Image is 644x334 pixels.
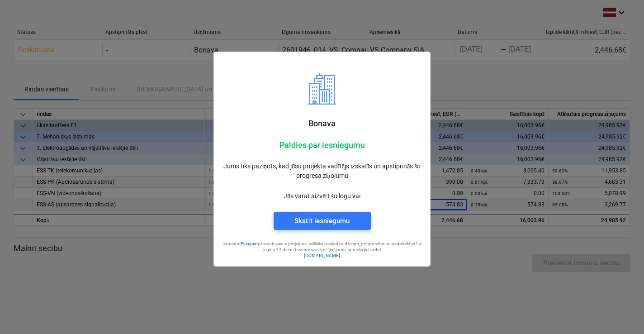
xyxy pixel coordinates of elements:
[221,162,423,181] p: Jums tiks paziņots, kad jūsu projekta vadītājs izskatīs un apstiprinās šo progresa ziņojumu
[221,191,423,201] p: Jūs varat aizvērt šo logu vai
[294,215,349,227] div: Skatīt iesniegumu
[221,140,423,151] p: Paldies par iesniegumu
[241,241,258,246] a: Planyard
[221,241,423,253] p: Izmantot pārvaldīt savus projektus, reāllaikā izsekot budžetam, prognozēm un rentabilitātei. Lai ...
[274,212,371,230] button: Skatīt iesniegumu
[304,253,340,258] a: [DOMAIN_NAME]
[221,118,423,129] p: Bonava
